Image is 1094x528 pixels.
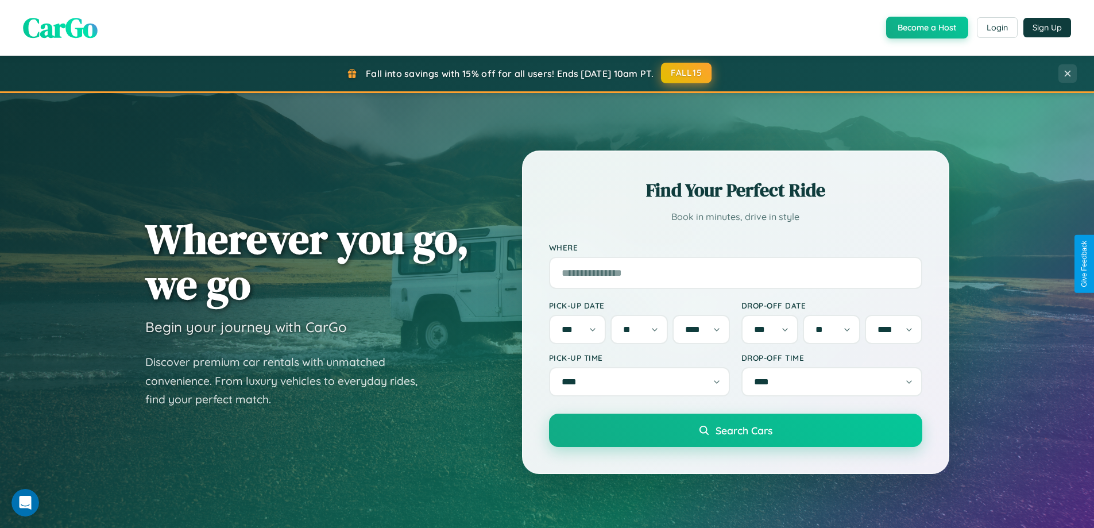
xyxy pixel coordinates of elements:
button: Login [977,17,1018,38]
label: Pick-up Date [549,300,730,310]
label: Drop-off Date [741,300,922,310]
label: Pick-up Time [549,353,730,363]
span: Fall into savings with 15% off for all users! Ends [DATE] 10am PT. [366,68,654,79]
iframe: Intercom live chat [11,489,39,517]
div: Give Feedback [1080,241,1088,287]
label: Drop-off Time [741,353,922,363]
button: Search Cars [549,414,922,447]
button: FALL15 [661,63,712,83]
h3: Begin your journey with CarGo [145,318,347,336]
p: Discover premium car rentals with unmatched convenience. From luxury vehicles to everyday rides, ... [145,353,432,409]
h2: Find Your Perfect Ride [549,178,922,203]
span: CarGo [23,9,98,47]
button: Become a Host [886,17,968,38]
h1: Wherever you go, we go [145,216,469,307]
p: Book in minutes, drive in style [549,209,922,225]
label: Where [549,242,922,252]
span: Search Cars [716,424,772,437]
button: Sign Up [1023,18,1071,37]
